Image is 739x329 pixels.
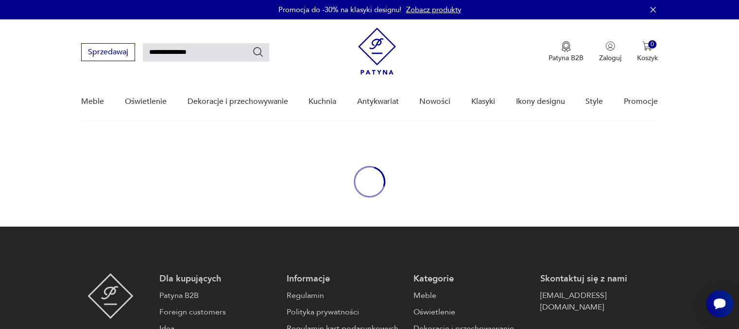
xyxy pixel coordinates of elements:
[419,83,450,120] a: Nowości
[540,290,657,313] a: [EMAIL_ADDRESS][DOMAIN_NAME]
[599,53,621,63] p: Zaloguj
[287,306,404,318] a: Polityka prywatności
[642,41,652,51] img: Ikona koszyka
[516,83,565,120] a: Ikony designu
[637,41,658,63] button: 0Koszyk
[357,83,399,120] a: Antykwariat
[87,273,134,319] img: Patyna - sklep z meblami i dekoracjami vintage
[549,41,584,63] button: Patyna B2B
[159,290,276,301] a: Patyna B2B
[187,83,288,120] a: Dekoracje i przechowywanie
[648,40,656,49] div: 0
[287,273,404,285] p: Informacje
[358,28,396,75] img: Patyna - sklep z meblami i dekoracjami vintage
[252,46,264,58] button: Szukaj
[287,290,404,301] a: Regulamin
[637,53,658,63] p: Koszyk
[406,5,461,15] a: Zobacz produkty
[413,290,531,301] a: Meble
[706,290,733,317] iframe: Smartsupp widget button
[561,41,571,52] img: Ikona medalu
[278,5,401,15] p: Promocja do -30% na klasyki designu!
[599,41,621,63] button: Zaloguj
[540,273,657,285] p: Skontaktuj się z nami
[81,83,104,120] a: Meble
[309,83,336,120] a: Kuchnia
[549,41,584,63] a: Ikona medaluPatyna B2B
[585,83,603,120] a: Style
[159,273,276,285] p: Dla kupujących
[471,83,495,120] a: Klasyki
[413,273,531,285] p: Kategorie
[624,83,658,120] a: Promocje
[605,41,615,51] img: Ikonka użytkownika
[549,53,584,63] p: Patyna B2B
[159,306,276,318] a: Foreign customers
[81,49,135,56] a: Sprzedawaj
[125,83,167,120] a: Oświetlenie
[81,43,135,61] button: Sprzedawaj
[413,306,531,318] a: Oświetlenie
